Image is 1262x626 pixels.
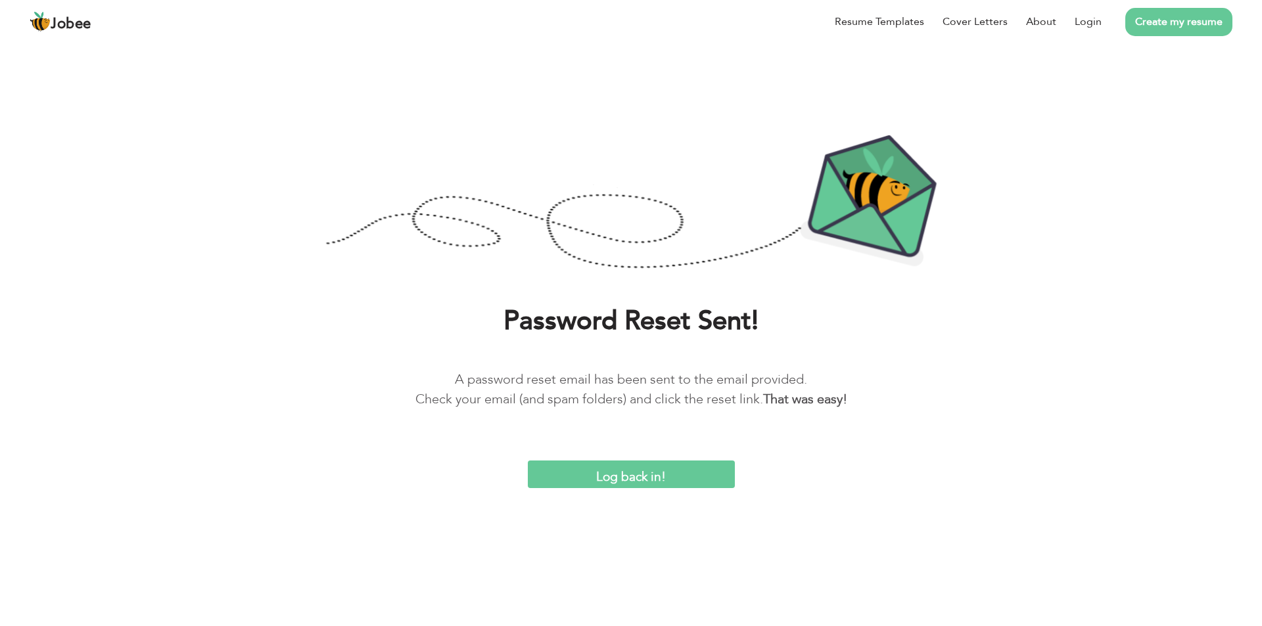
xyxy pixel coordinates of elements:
[1075,14,1102,30] a: Login
[943,14,1008,30] a: Cover Letters
[763,390,847,408] b: That was easy!
[325,134,937,273] img: Password-Reset-Confirmation.png
[20,304,1242,338] h1: Password Reset Sent!
[1026,14,1056,30] a: About
[1125,8,1232,36] a: Create my resume
[51,17,91,32] span: Jobee
[835,14,924,30] a: Resume Templates
[20,370,1242,409] p: A password reset email has been sent to the email provided. Check your email (and spam folders) a...
[528,460,735,489] input: Log back in!
[30,11,91,32] a: Jobee
[30,11,51,32] img: jobee.io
